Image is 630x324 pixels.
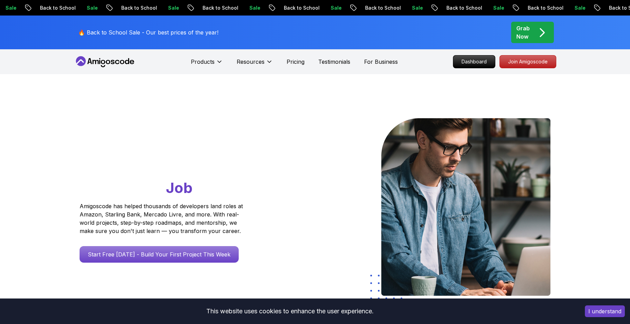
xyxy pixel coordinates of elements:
[555,4,577,11] p: Sale
[392,4,414,11] p: Sale
[345,4,392,11] p: Back to School
[148,4,171,11] p: Sale
[427,4,474,11] p: Back to School
[499,55,556,68] a: Join Amigoscode
[585,305,625,317] button: Accept cookies
[500,55,556,68] p: Join Amigoscode
[80,202,245,235] p: Amigoscode has helped thousands of developers land roles at Amazon, Starling Bank, Mercado Livre,...
[230,4,252,11] p: Sale
[264,4,311,11] p: Back to School
[364,58,398,66] a: For Business
[318,58,350,66] a: Testimonials
[67,4,89,11] p: Sale
[78,28,218,37] p: 🔥 Back to School Sale - Our best prices of the year!
[237,58,273,71] button: Resources
[474,4,496,11] p: Sale
[191,58,223,71] button: Products
[80,246,239,263] a: Start Free [DATE] - Build Your First Project This Week
[287,58,304,66] a: Pricing
[381,118,550,296] img: hero
[311,4,333,11] p: Sale
[5,304,575,319] div: This website uses cookies to enhance the user experience.
[453,55,495,68] a: Dashboard
[508,4,555,11] p: Back to School
[102,4,148,11] p: Back to School
[183,4,230,11] p: Back to School
[191,58,215,66] p: Products
[237,58,265,66] p: Resources
[20,4,67,11] p: Back to School
[80,118,269,198] h1: Go From Learning to Hired: Master Java, Spring Boot & Cloud Skills That Get You the
[516,24,530,41] p: Grab Now
[166,179,193,196] span: Job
